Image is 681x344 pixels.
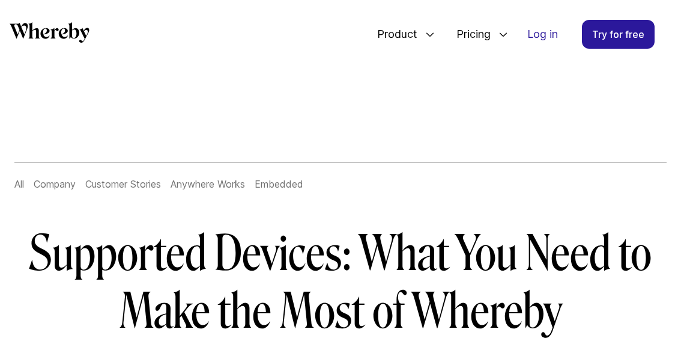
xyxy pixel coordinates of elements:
[85,178,161,190] a: Customer Stories
[171,178,245,190] a: Anywhere Works
[14,225,667,340] h1: Supported Devices: What You Need to Make the Most of Whereby
[255,178,303,190] a: Embedded
[10,22,89,43] svg: Whereby
[444,14,494,54] span: Pricing
[10,22,89,47] a: Whereby
[582,20,655,49] a: Try for free
[518,20,567,48] a: Log in
[34,178,76,190] a: Company
[365,14,420,54] span: Product
[14,178,24,190] a: All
